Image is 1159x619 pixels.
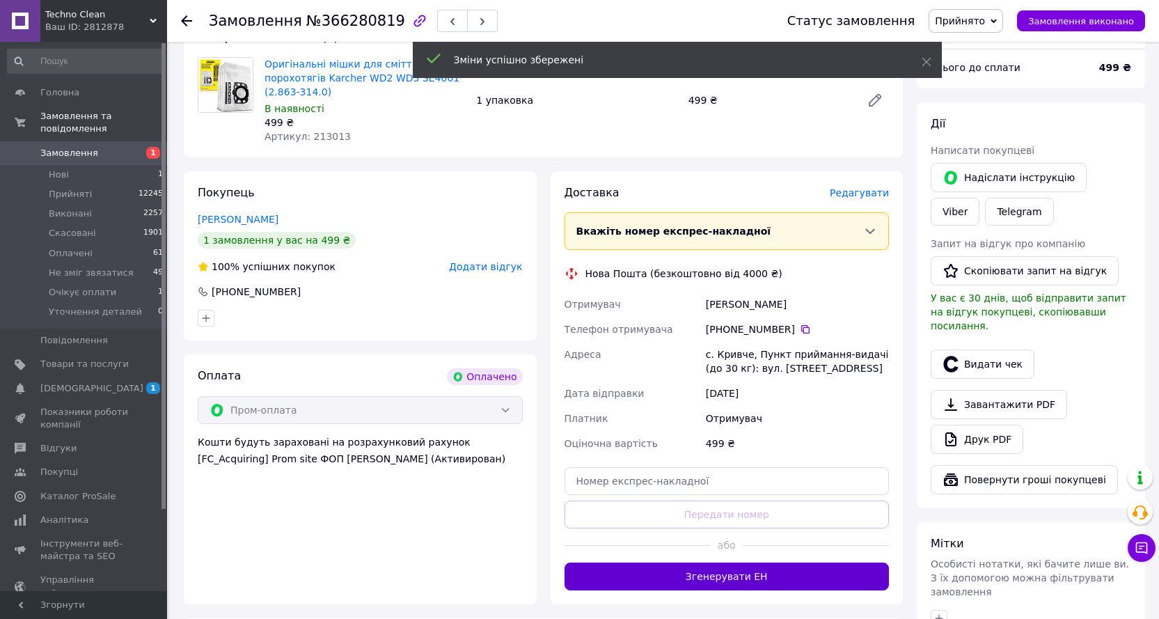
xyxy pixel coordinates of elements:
[198,58,253,112] img: Оригінальні мішки для сміття для порохотягів Karcher WD2 WD3 SE4001 (2.863-314.0)
[198,214,278,225] a: [PERSON_NAME]
[703,406,892,431] div: Отримувач
[209,13,302,29] span: Замовлення
[565,349,601,360] span: Адреса
[565,563,890,590] button: Згенерувати ЕН
[931,62,1020,73] span: Всього до сплати
[45,8,150,21] span: Techno Clean
[931,350,1034,379] button: Видати чек
[45,21,167,33] div: Ваш ID: 2812878
[703,431,892,456] div: 499 ₴
[565,413,608,424] span: Платник
[683,91,856,110] div: 499 ₴
[931,238,1085,249] span: Запит на відгук про компанію
[454,53,887,67] div: Зміни успішно збережені
[198,260,336,274] div: успішних покупок
[40,574,129,599] span: Управління сайтом
[181,14,192,28] div: Повернутися назад
[210,285,302,299] div: [PHONE_NUMBER]
[931,198,979,226] a: Viber
[40,147,98,159] span: Замовлення
[49,227,96,240] span: Скасовані
[565,324,673,335] span: Телефон отримувача
[40,514,88,526] span: Аналітика
[146,147,160,159] span: 1
[143,227,163,240] span: 1901
[861,86,889,114] a: Редагувати
[265,116,465,130] div: 499 ₴
[471,91,682,110] div: 1 упаковка
[40,358,129,370] span: Товари та послуги
[265,58,459,97] a: Оригінальні мішки для сміття для порохотягів Karcher WD2 WD3 SE4001 (2.863-314.0)
[40,442,77,455] span: Відгуки
[830,187,889,198] span: Редагувати
[449,261,522,272] span: Додати відгук
[565,438,658,449] span: Оціночна вартість
[1017,10,1145,31] button: Замовлення виконано
[710,538,743,552] span: або
[1028,16,1134,26] span: Замовлення виконано
[40,538,129,563] span: Інструменти веб-майстра та SEO
[49,267,133,279] span: Не зміг звязатися
[7,49,164,74] input: Пошук
[198,31,338,44] span: Товари в замовленні (1)
[198,232,356,249] div: 1 замовлення у вас на 499 ₴
[265,103,324,114] span: В наявності
[198,435,523,466] div: Кошти будуть зараховані на розрахунковий рахунок
[565,186,620,199] span: Доставка
[985,198,1053,226] a: Telegram
[931,425,1023,454] a: Друк PDF
[931,117,945,130] span: Дії
[1128,534,1156,562] button: Чат з покупцем
[198,452,523,466] div: [FC_Acquiring] Prom site ФОП [PERSON_NAME] (Активирован)
[265,131,351,142] span: Артикул: 213013
[49,188,92,201] span: Прийняті
[49,286,116,299] span: Очікує оплати
[565,388,645,399] span: Дата відправки
[158,306,163,318] span: 0
[931,390,1067,419] a: Завантажити PDF
[40,334,108,347] span: Повідомлення
[931,465,1118,494] button: Повернути гроші покупцеві
[447,368,522,385] div: Оплачено
[576,226,771,237] span: Вкажіть номер експрес-накладної
[703,292,892,317] div: [PERSON_NAME]
[931,256,1119,285] button: Скопіювати запит на відгук
[1099,62,1131,73] b: 499 ₴
[931,558,1129,597] span: Особисті нотатки, які бачите лише ви. З їх допомогою можна фільтрувати замовлення
[931,537,964,550] span: Мітки
[49,247,93,260] span: Оплачені
[198,369,241,382] span: Оплата
[40,382,143,395] span: [DEMOGRAPHIC_DATA]
[158,286,163,299] span: 1
[139,188,163,201] span: 12245
[706,322,889,336] div: [PHONE_NUMBER]
[143,207,163,220] span: 2257
[931,163,1087,192] button: Надіслати інструкцію
[931,292,1126,331] span: У вас є 30 днів, щоб відправити запит на відгук покупцеві, скопіювавши посилання.
[582,267,786,281] div: Нова Пошта (безкоштовно від 4000 ₴)
[49,306,142,318] span: Уточнення деталей
[40,466,78,478] span: Покупці
[787,14,915,28] div: Статус замовлення
[49,207,92,220] span: Виконані
[40,406,129,431] span: Показники роботи компанії
[703,342,892,381] div: с. Кривче, Пункт приймання-видачі (до 30 кг): вул. [STREET_ADDRESS]
[212,261,239,272] span: 100%
[153,267,163,279] span: 49
[146,382,160,394] span: 1
[40,490,116,503] span: Каталог ProSale
[49,169,69,181] span: Нові
[306,13,405,29] span: №366280819
[198,186,255,199] span: Покупець
[158,169,163,181] span: 1
[565,467,890,495] input: Номер експрес-накладної
[40,86,79,99] span: Головна
[931,145,1034,156] span: Написати покупцеві
[153,247,163,260] span: 61
[703,381,892,406] div: [DATE]
[565,299,621,310] span: Отримувач
[40,110,167,135] span: Замовлення та повідомлення
[935,15,985,26] span: Прийнято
